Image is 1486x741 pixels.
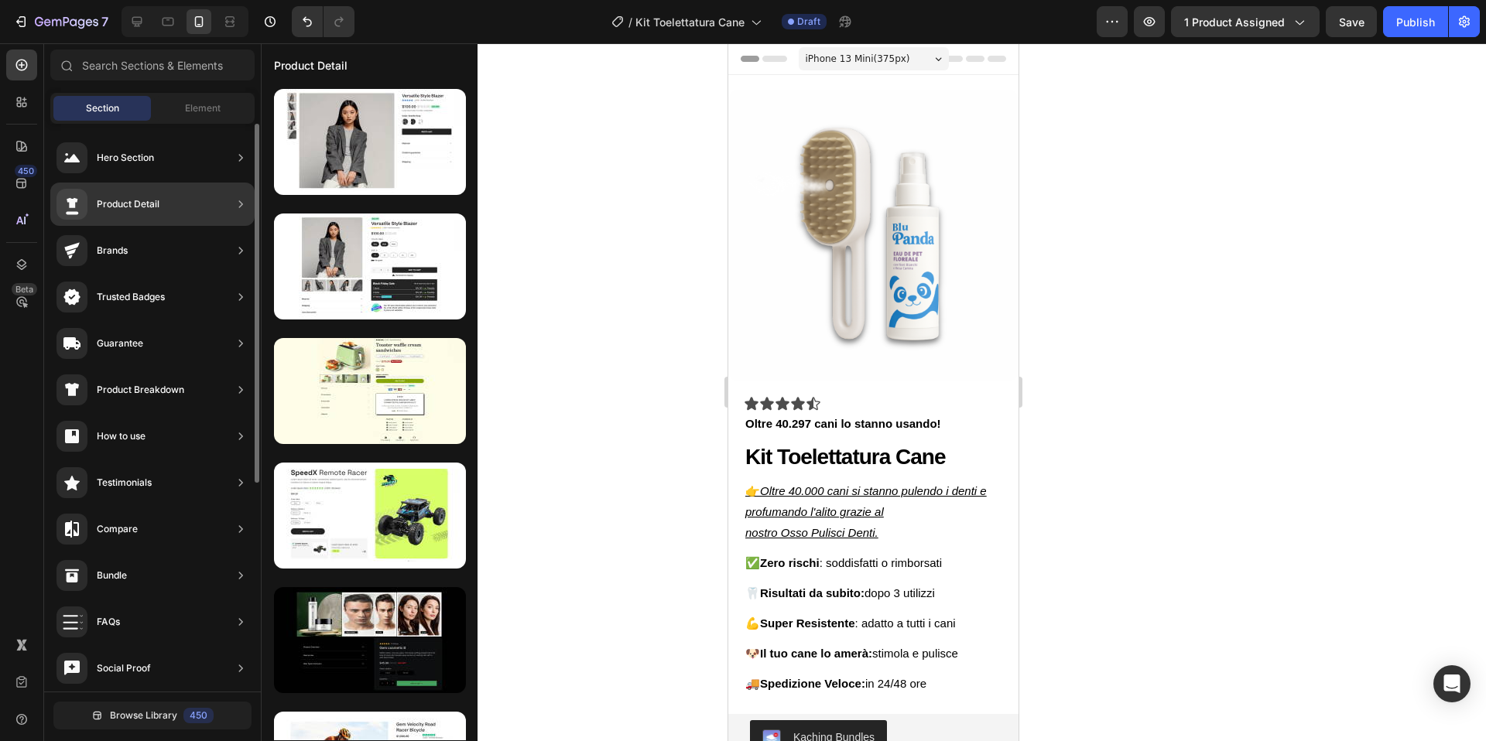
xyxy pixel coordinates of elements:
div: Product Detail [97,196,159,212]
img: KachingBundles.png [34,686,53,705]
button: 7 [6,6,115,37]
div: Social Proof [97,661,151,676]
span: Browse Library [110,709,177,722]
div: How to use [97,429,146,444]
iframe: Design area [728,43,1019,741]
button: 1 product assigned [1171,6,1320,37]
div: Bundle [97,568,127,583]
div: Compare [97,521,138,537]
div: Publish [1396,14,1435,30]
div: Beta [12,283,37,295]
div: Kaching Bundles [65,686,146,702]
button: Browse Library450 [53,702,252,729]
div: Trusted Badges [97,289,165,305]
span: Kit Toelettatura Cane [635,14,745,30]
div: Testimonials [97,475,152,490]
span: Draft [797,15,820,29]
div: 450 [15,165,37,177]
div: Product Breakdown [97,382,184,398]
button: Publish [1383,6,1448,37]
span: Element [185,101,221,115]
span: / [628,14,632,30]
button: Save [1326,6,1377,37]
input: Search Sections & Elements [50,50,255,80]
div: Brands [97,243,128,258]
span: Save [1339,15,1364,29]
div: FAQs [97,614,120,630]
span: 1 product assigned [1184,14,1285,30]
div: 450 [183,708,214,723]
div: Hero Section [97,150,154,166]
p: 7 [101,12,108,31]
div: Open Intercom Messenger [1433,665,1471,702]
span: Section [86,101,119,115]
div: Undo/Redo [292,6,354,37]
div: Guarantee [97,336,143,351]
button: Kaching Bundles [22,677,159,714]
